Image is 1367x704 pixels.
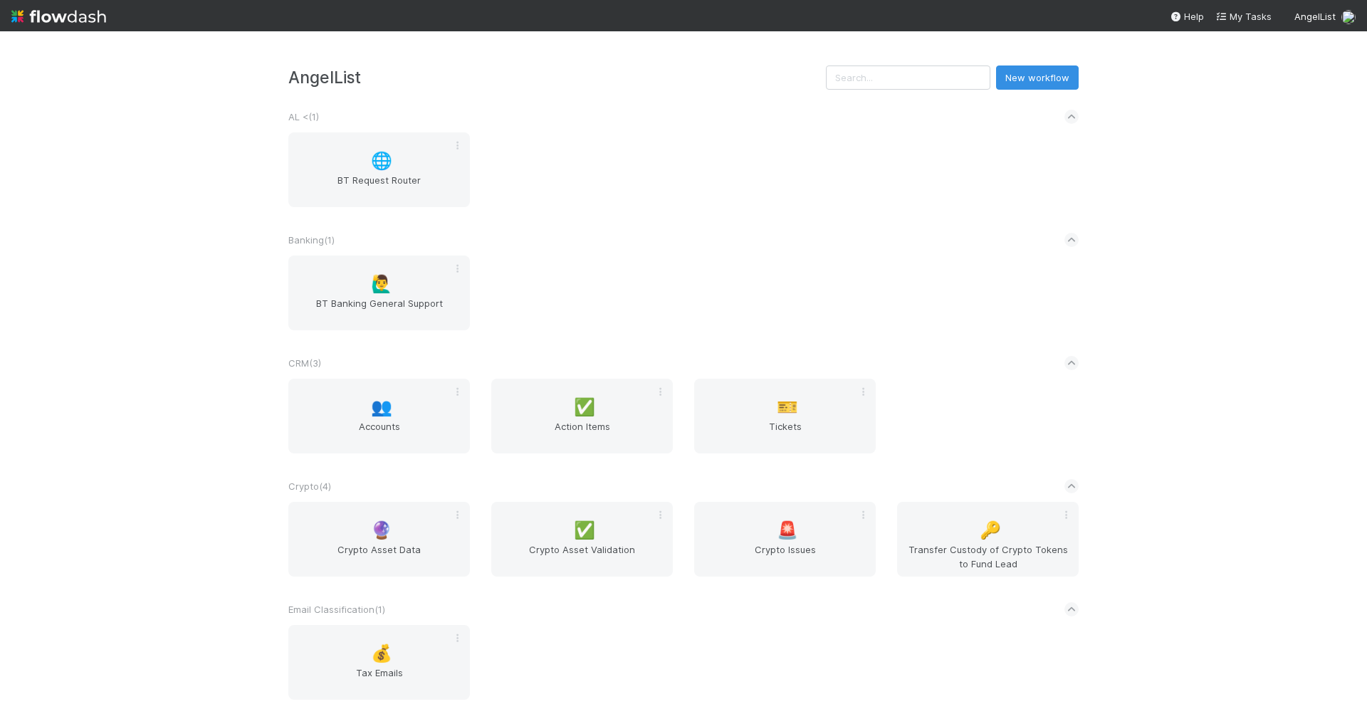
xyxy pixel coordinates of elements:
a: 🙋‍♂️BT Banking General Support [288,256,470,330]
span: Banking ( 1 ) [288,234,335,246]
span: Crypto Asset Validation [497,542,667,571]
span: ✅ [574,521,595,540]
span: BT Banking General Support [294,296,464,325]
span: AL < ( 1 ) [288,111,319,122]
span: 🔮 [371,521,392,540]
span: Crypto Asset Data [294,542,464,571]
a: 🔑Transfer Custody of Crypto Tokens to Fund Lead [897,502,1079,577]
a: 🌐BT Request Router [288,132,470,207]
span: 🌐 [371,152,392,170]
span: Accounts [294,419,464,448]
span: Email Classification ( 1 ) [288,604,385,615]
a: 🔮Crypto Asset Data [288,502,470,577]
span: Action Items [497,419,667,448]
a: 👥Accounts [288,379,470,453]
span: CRM ( 3 ) [288,357,321,369]
a: 💰Tax Emails [288,625,470,700]
div: Help [1170,9,1204,23]
span: Crypto Issues [700,542,870,571]
a: My Tasks [1215,9,1272,23]
span: ✅ [574,398,595,416]
a: 🚨Crypto Issues [694,502,876,577]
span: Transfer Custody of Crypto Tokens to Fund Lead [903,542,1073,571]
span: 🎫 [777,398,798,416]
img: avatar_cc3a00d7-dd5c-4a2f-8d58-dd6545b20c0d.png [1341,10,1356,24]
span: 🔑 [980,521,1001,540]
img: logo-inverted-e16ddd16eac7371096b0.svg [11,4,106,28]
h3: AngelList [288,68,826,87]
a: 🎫Tickets [694,379,876,453]
a: ✅Crypto Asset Validation [491,502,673,577]
span: 💰 [371,644,392,663]
span: 🚨 [777,521,798,540]
span: 👥 [371,398,392,416]
span: My Tasks [1215,11,1272,22]
span: AngelList [1294,11,1336,22]
span: Tax Emails [294,666,464,694]
button: New workflow [996,65,1079,90]
a: ✅Action Items [491,379,673,453]
input: Search... [826,65,990,90]
span: Tickets [700,419,870,448]
span: Crypto ( 4 ) [288,480,331,492]
span: BT Request Router [294,173,464,201]
span: 🙋‍♂️ [371,275,392,293]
